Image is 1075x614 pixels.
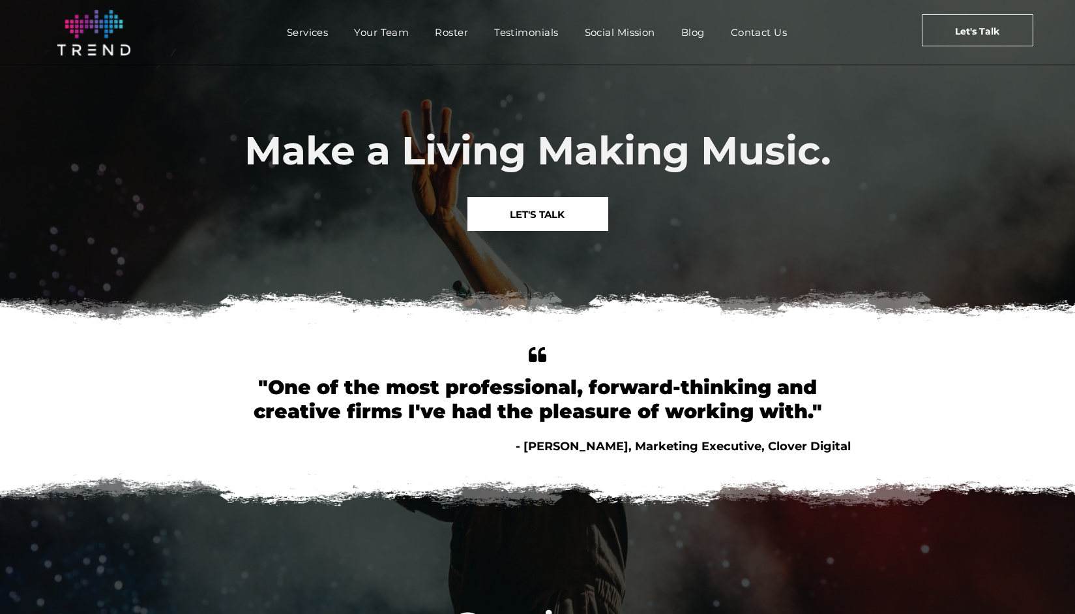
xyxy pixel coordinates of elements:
span: Make a Living Making Music. [244,127,831,174]
a: Roster [422,23,481,42]
a: Let's Talk [922,14,1033,46]
a: Contact Us [718,23,801,42]
a: Your Team [341,23,422,42]
span: LET'S TALK [510,198,565,231]
a: Social Mission [572,23,668,42]
a: Testimonials [481,23,571,42]
a: Services [274,23,342,42]
font: "One of the most professional, forward-thinking and creative firms I've had the pleasure of worki... [254,375,822,423]
a: Blog [668,23,718,42]
span: Let's Talk [955,15,999,48]
img: logo [57,10,130,55]
span: - [PERSON_NAME], Marketing Executive, Clover Digital [516,439,851,453]
a: LET'S TALK [467,197,608,231]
